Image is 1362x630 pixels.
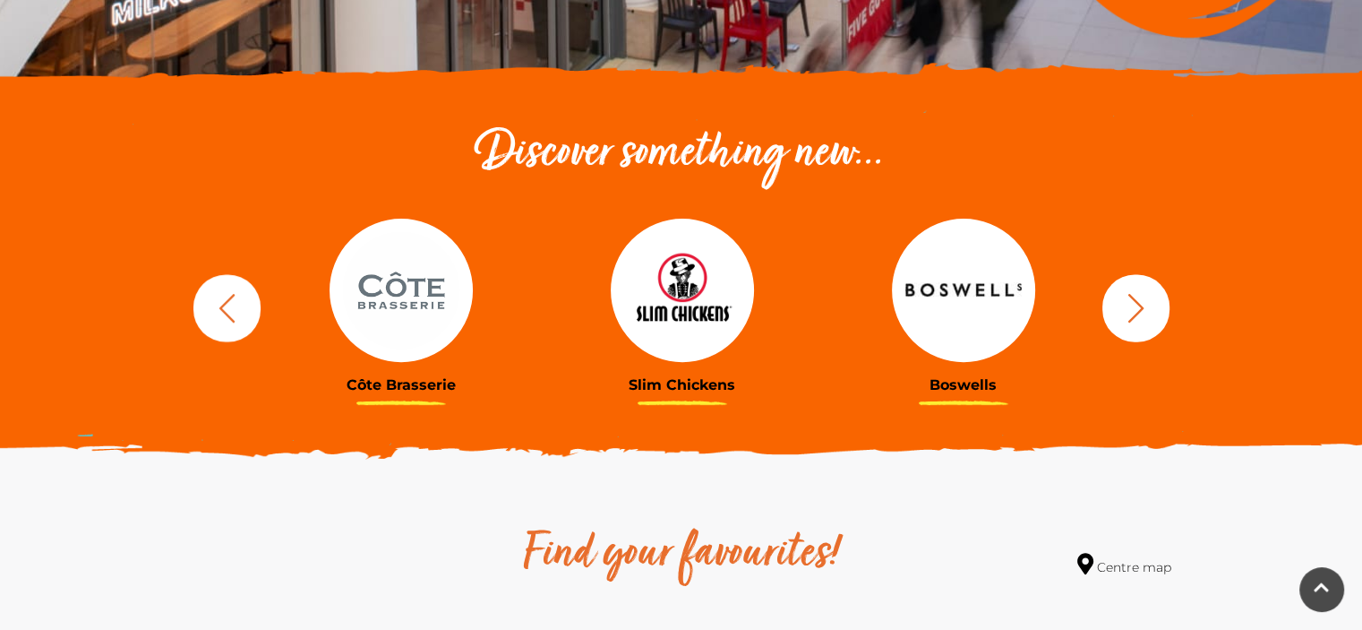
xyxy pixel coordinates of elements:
[274,219,528,393] a: Côte Brasserie
[836,219,1091,393] a: Boswells
[355,526,1008,583] h2: Find your favourites!
[836,376,1091,393] h3: Boswells
[555,376,809,393] h3: Slim Chickens
[555,219,809,393] a: Slim Chickens
[184,125,1178,183] h2: Discover something new...
[1077,553,1171,577] a: Centre map
[274,376,528,393] h3: Côte Brasserie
